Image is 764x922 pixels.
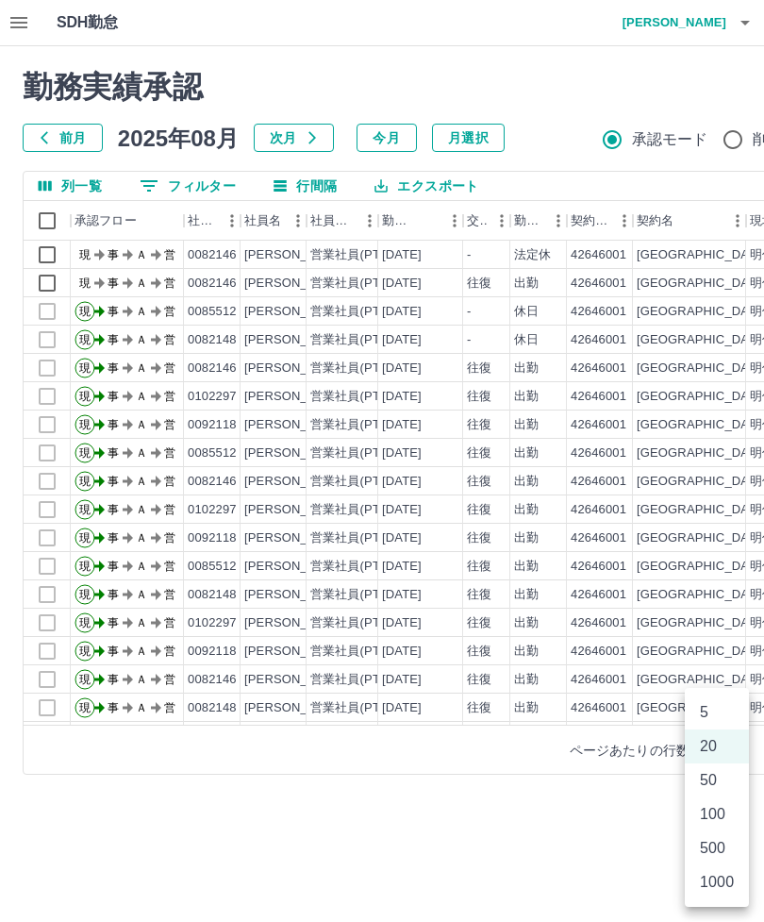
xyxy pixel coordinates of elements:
[685,797,749,831] li: 100
[685,865,749,899] li: 1000
[685,729,749,763] li: 20
[685,763,749,797] li: 50
[685,696,749,729] li: 5
[685,831,749,865] li: 500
